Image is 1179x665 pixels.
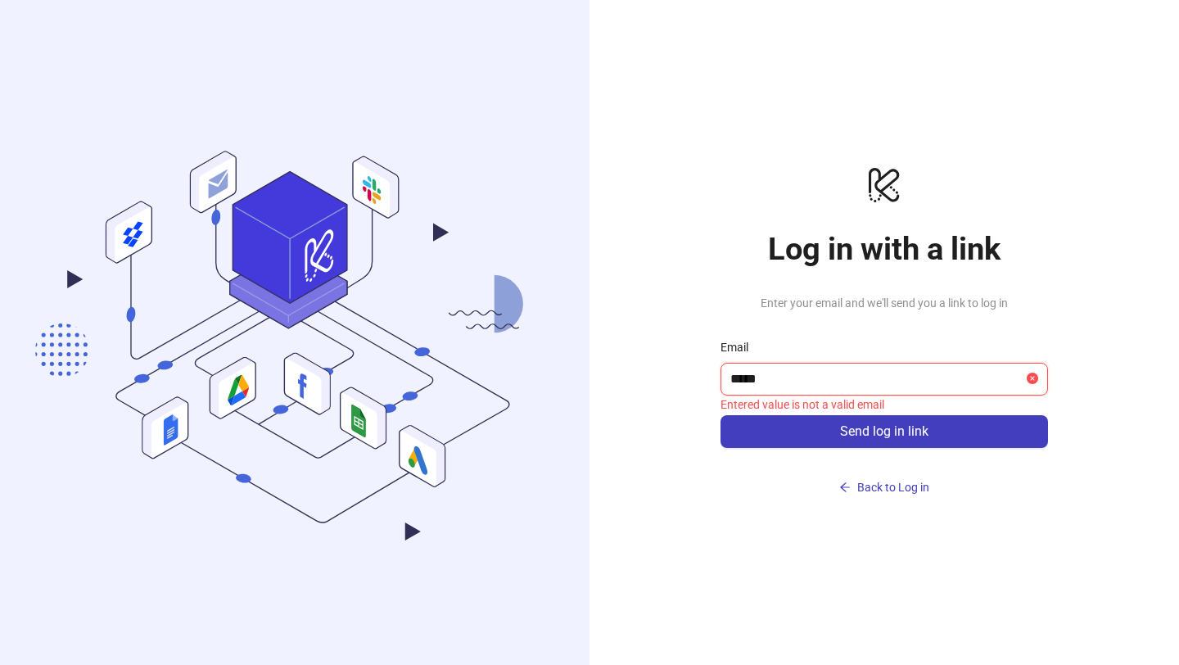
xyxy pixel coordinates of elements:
[857,481,929,494] span: Back to Log in
[720,415,1048,448] button: Send log in link
[840,424,928,439] span: Send log in link
[720,294,1048,312] span: Enter your email and we'll send you a link to log in
[720,448,1048,500] a: Back to Log in
[720,396,1048,414] div: Entered value is not a valid email
[720,474,1048,500] button: Back to Log in
[730,369,1023,389] input: Email
[720,230,1048,268] h1: Log in with a link
[720,338,759,356] label: Email
[839,482,851,493] span: arrow-left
